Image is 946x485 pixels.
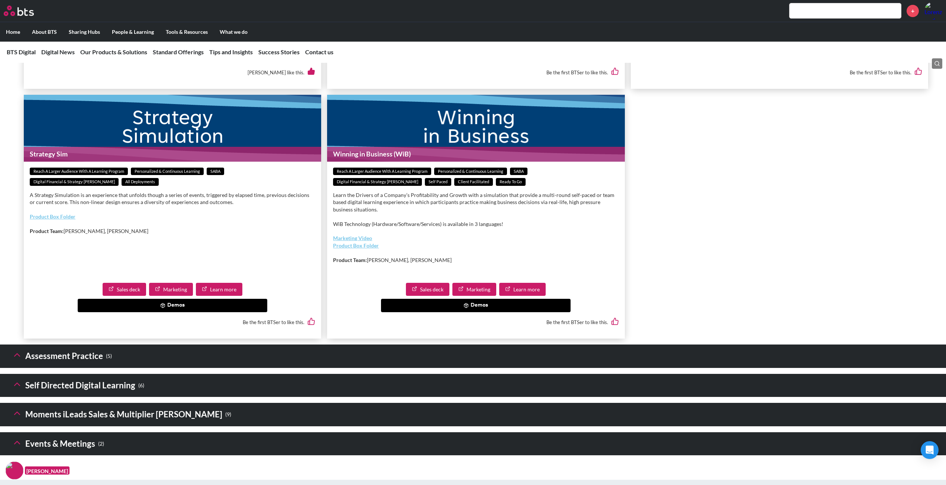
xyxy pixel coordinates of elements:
span: Personalized & Continuous Learning [434,168,507,175]
a: Product Box Folder [30,213,75,220]
span: Digital financial & Strategy [PERSON_NAME] [333,178,422,186]
a: Marketing Video [333,235,372,241]
a: Go home [4,6,48,16]
label: Sharing Hubs [63,22,106,42]
h3: Events & Meetings [12,436,104,452]
a: Tips and Insights [209,48,253,55]
span: Digital financial & Strategy [PERSON_NAME] [30,178,119,186]
div: Open Intercom Messenger [921,441,939,459]
div: Be the first BTSer to like this. [333,62,619,83]
div: [PERSON_NAME] like this. [30,62,315,83]
a: Sales deck [103,283,146,296]
span: All deployments [122,178,159,186]
h3: Moments iLeads Sales & Multiplier [PERSON_NAME] [12,407,231,423]
a: BTS Digital [7,48,36,55]
h3: Self Directed Digital Learning [12,378,144,394]
label: What we do [214,22,254,42]
img: F [6,462,23,479]
small: ( 9 ) [225,410,231,420]
span: Ready to go [496,178,526,186]
span: SABA [207,168,224,175]
img: Lorenzo Andretti [924,2,942,20]
a: Learn more [499,283,546,296]
a: Success Stories [258,48,300,55]
p: WiB Technology (Hardware/Software/Services) is available in 3 languages! [333,220,619,228]
label: Tools & Resources [160,22,214,42]
label: People & Learning [106,22,160,42]
strong: Product Team: [333,257,367,263]
small: ( 2 ) [98,439,104,449]
span: SABA [510,168,527,175]
a: Product Box Folder [333,242,379,249]
a: Sales deck [406,283,449,296]
a: Our Products & Solutions [80,48,147,55]
strong: Product Team: [30,228,64,234]
h3: Assessment Practice [12,348,112,364]
small: ( 5 ) [106,351,112,361]
span: Reach a Larger Audience With a Learning Program [30,168,128,175]
div: Be the first BTSer to like this. [637,62,922,83]
a: Profile [924,2,942,20]
figcaption: [PERSON_NAME] [25,466,70,475]
p: Learn the Drivers of a Company’s Profitability and Growth with a simulation that provide a multi-... [333,191,619,213]
small: ( 6 ) [138,381,144,391]
p: [PERSON_NAME], [PERSON_NAME] [333,256,619,264]
h1: Winning in Business (WiB) [327,147,624,161]
h1: Strategy Sim [24,147,321,161]
p: A Strategy Simulation is an experience that unfolds though a series of events, triggered by elaps... [30,191,315,206]
a: Standard Offerings [153,48,204,55]
a: Marketing [149,283,193,296]
a: Digital News [41,48,75,55]
span: Self paced [425,178,451,186]
a: Contact us [305,48,333,55]
div: Be the first BTSer to like this. [30,312,315,333]
p: [PERSON_NAME], [PERSON_NAME] [30,227,315,235]
button: Demos [381,299,571,312]
a: + [907,5,919,17]
span: Reach a Larger Audience With a Learning Program [333,168,431,175]
label: About BTS [26,22,63,42]
button: Demos [78,299,267,312]
img: BTS Logo [4,6,34,16]
span: Personalized & Continuous Learning [131,168,204,175]
a: Learn more [196,283,242,296]
a: Marketing [452,283,496,296]
div: Be the first BTSer to like this. [333,312,619,333]
span: Client facilitated [454,178,493,186]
